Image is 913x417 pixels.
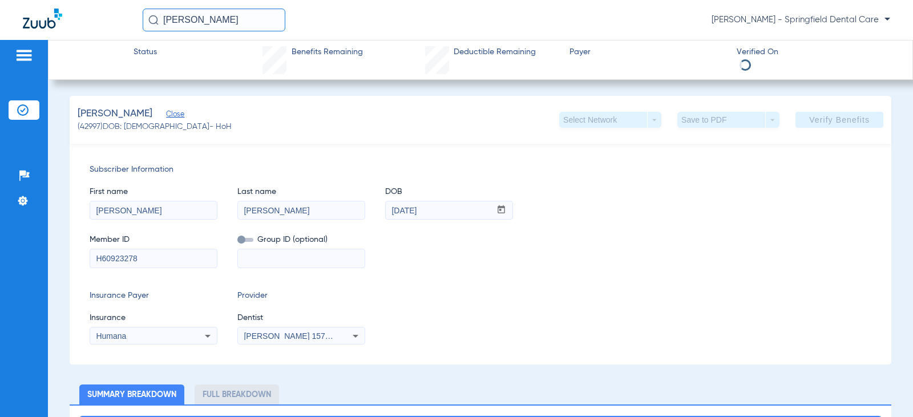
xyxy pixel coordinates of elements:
span: Group ID (optional) [237,234,365,246]
img: Search Icon [148,15,159,25]
span: Insurance [90,312,217,324]
span: Status [134,46,157,58]
span: Close [166,110,176,121]
span: [PERSON_NAME] - Springfield Dental Care [712,14,890,26]
input: Search for patients [143,9,285,31]
li: Summary Breakdown [79,384,184,404]
span: Insurance Payer [90,290,217,302]
span: Provider [237,290,365,302]
li: Full Breakdown [195,384,279,404]
span: Verified On [737,46,894,58]
button: Open calendar [490,201,512,220]
span: [PERSON_NAME] [78,107,152,121]
span: Dentist [237,312,365,324]
img: Zuub Logo [23,9,62,29]
span: Last name [237,186,365,198]
span: First name [90,186,217,198]
span: [PERSON_NAME] 1578857561 [244,331,356,341]
span: Subscriber Information [90,164,871,176]
span: DOB [385,186,513,198]
span: Payer [569,46,727,58]
span: Member ID [90,234,217,246]
img: hamburger-icon [15,48,33,62]
span: (42997) DOB: [DEMOGRAPHIC_DATA] - HoH [78,121,232,133]
span: Humana [96,331,126,341]
span: Benefits Remaining [292,46,363,58]
span: Deductible Remaining [454,46,536,58]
